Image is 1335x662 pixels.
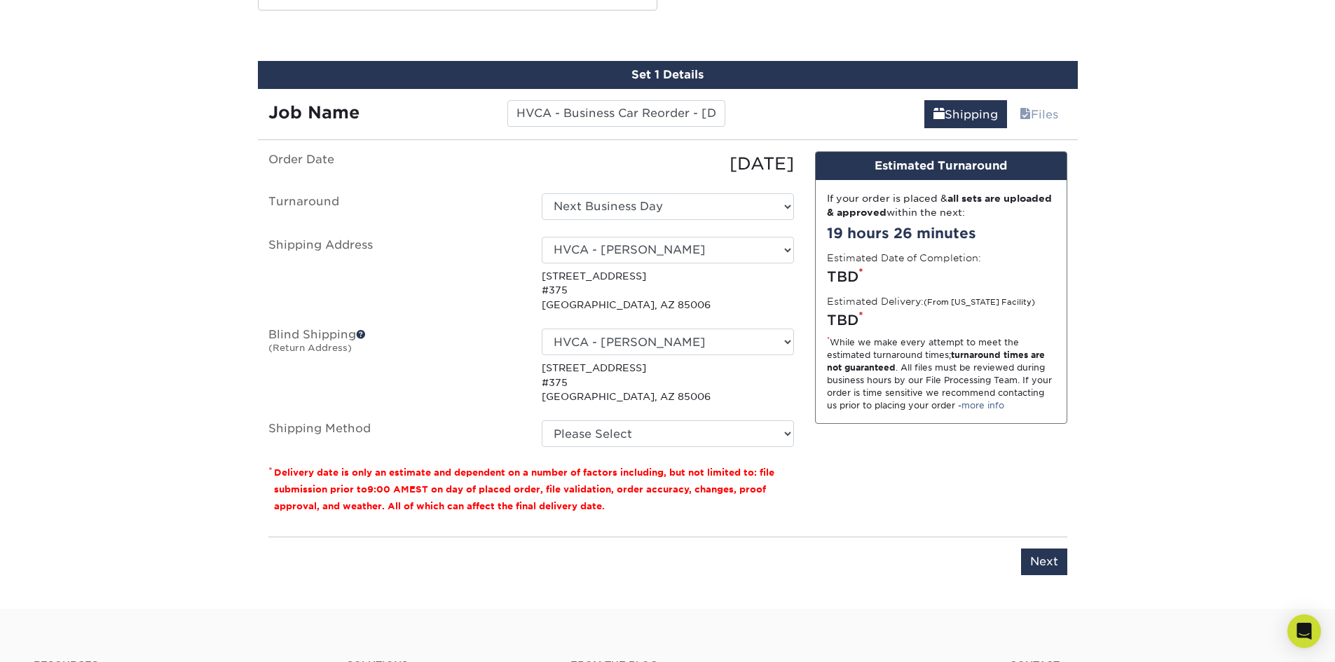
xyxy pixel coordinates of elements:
[827,310,1055,331] div: TBD
[258,420,531,447] label: Shipping Method
[827,223,1055,244] div: 19 hours 26 minutes
[542,361,794,404] p: [STREET_ADDRESS] #375 [GEOGRAPHIC_DATA], AZ 85006
[507,100,725,127] input: Enter a job name
[933,108,945,121] span: shipping
[961,400,1004,411] a: more info
[1287,614,1321,648] div: Open Intercom Messenger
[258,61,1078,89] div: Set 1 Details
[924,100,1007,128] a: Shipping
[827,350,1045,373] strong: turnaround times are not guaranteed
[1011,100,1067,128] a: Files
[258,329,531,404] label: Blind Shipping
[827,251,981,265] label: Estimated Date of Completion:
[268,102,360,123] strong: Job Name
[274,467,774,511] small: Delivery date is only an estimate and dependent on a number of factors including, but not limited...
[816,152,1067,180] div: Estimated Turnaround
[258,151,531,177] label: Order Date
[827,294,1035,308] label: Estimated Delivery:
[1020,108,1031,121] span: files
[258,193,531,220] label: Turnaround
[827,336,1055,412] div: While we make every attempt to meet the estimated turnaround times; . All files must be reviewed ...
[268,343,352,353] small: (Return Address)
[258,237,531,312] label: Shipping Address
[367,484,409,495] span: 9:00 AM
[542,269,794,312] p: [STREET_ADDRESS] #375 [GEOGRAPHIC_DATA], AZ 85006
[924,298,1035,307] small: (From [US_STATE] Facility)
[531,151,805,177] div: [DATE]
[827,266,1055,287] div: TBD
[1021,549,1067,575] input: Next
[827,191,1055,220] div: If your order is placed & within the next:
